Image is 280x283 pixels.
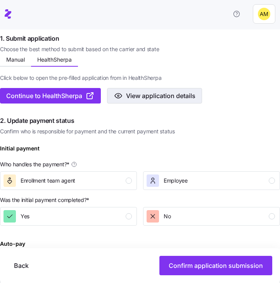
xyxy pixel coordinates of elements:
[21,177,75,185] span: Enrollment team agent
[6,91,82,100] span: Continue to HealthSherpa
[8,256,35,275] button: Back
[164,212,171,220] span: No
[126,91,195,100] span: View application details
[164,177,188,185] span: Employee
[169,261,263,270] span: Confirm application submission
[6,57,25,62] span: Manual
[159,256,272,275] button: Confirm application submission
[37,57,72,62] span: HealthSherpa
[107,88,202,104] button: View application details
[21,212,29,220] span: Yes
[258,8,270,20] img: dfaaf2f2725e97d5ef9e82b99e83f4d7
[14,261,29,270] span: Back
